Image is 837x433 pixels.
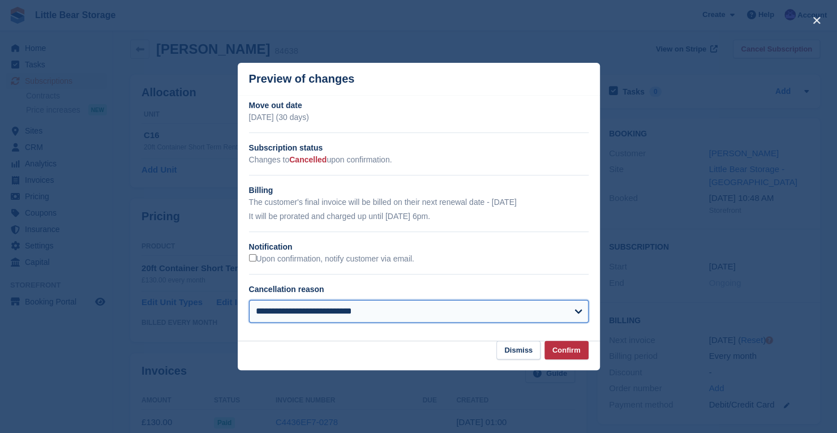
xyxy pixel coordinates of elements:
[249,285,324,294] label: Cancellation reason
[249,254,414,264] label: Upon confirmation, notify customer via email.
[249,241,589,253] h2: Notification
[249,185,589,196] h2: Billing
[249,112,589,123] p: [DATE] (30 days)
[544,341,589,359] button: Confirm
[249,211,589,222] p: It will be prorated and charged up until [DATE] 6pm.
[249,142,589,154] h2: Subscription status
[249,154,589,166] p: Changes to upon confirmation.
[249,100,589,112] h2: Move out date
[249,254,256,261] input: Upon confirmation, notify customer via email.
[808,11,826,29] button: close
[249,72,355,85] p: Preview of changes
[496,341,540,359] button: Dismiss
[249,196,589,208] p: The customer's final invoice will be billed on their next renewal date - [DATE]
[289,155,327,164] span: Cancelled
